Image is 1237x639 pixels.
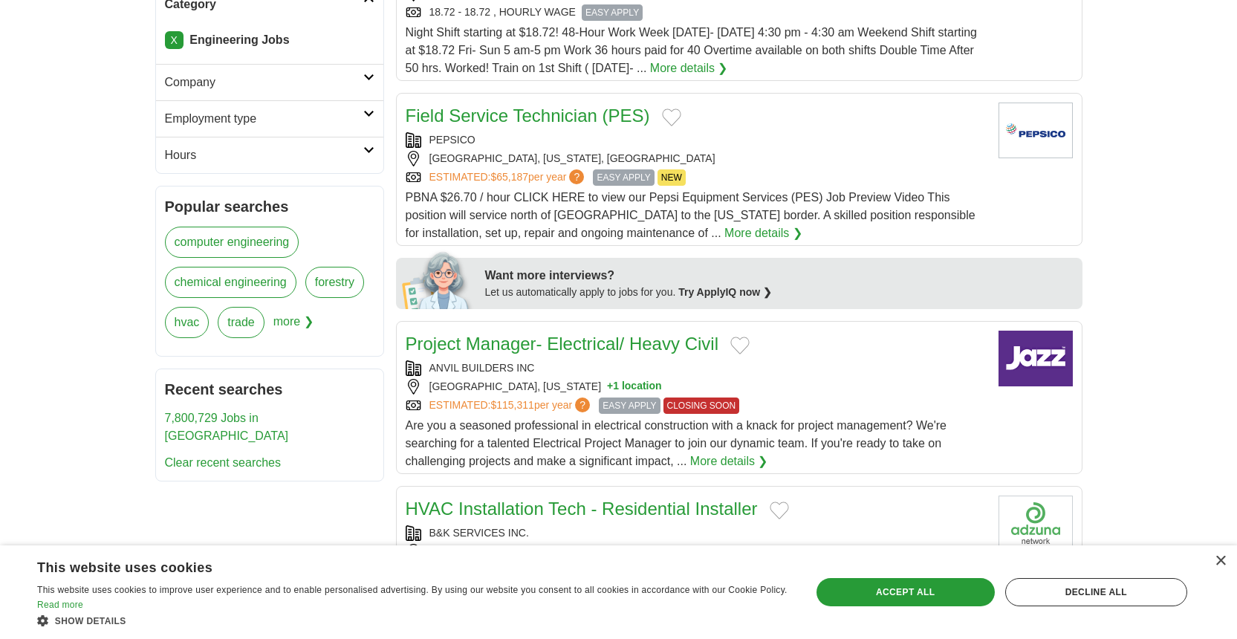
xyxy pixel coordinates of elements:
div: Close [1215,556,1226,567]
button: Add to favorite jobs [770,502,789,519]
img: apply-iq-scientist.png [402,250,474,309]
a: Hours [156,137,383,173]
div: [GEOGRAPHIC_DATA], [US_STATE], 28739 [406,544,987,559]
div: Let us automatically apply to jobs for you. [485,285,1074,300]
a: ESTIMATED:$65,187per year? [429,169,588,186]
a: X [165,31,184,49]
a: HVAC Installation Tech - Residential Installer [406,499,758,519]
a: hvac [165,307,210,338]
div: Decline all [1005,578,1187,606]
span: CLOSING SOON [663,398,740,414]
img: Company logo [999,331,1073,386]
a: More details ❯ [650,59,728,77]
h2: Hours [165,146,363,164]
button: Add to favorite jobs [730,337,750,354]
a: forestry [305,267,364,298]
a: Read more, opens a new window [37,600,83,610]
a: chemical engineering [165,267,296,298]
span: Show details [55,616,126,626]
a: Company [156,64,383,100]
div: ANVIL BUILDERS INC [406,360,987,376]
span: Are you a seasoned professional in electrical construction with a knack for project management? W... [406,419,947,467]
div: [GEOGRAPHIC_DATA], [US_STATE], [GEOGRAPHIC_DATA] [406,151,987,166]
h2: Recent searches [165,378,374,400]
span: PBNA $26.70 / hour CLICK HERE to view our Pepsi Equipment Services (PES) Job Preview Video This p... [406,191,975,239]
div: 18.72 - 18.72 , HOURLY WAGE [406,4,987,21]
span: EASY APPLY [582,4,643,21]
img: PepsiCo logo [999,103,1073,158]
span: ? [575,398,590,412]
div: Show details [37,613,788,628]
a: Employment type [156,100,383,137]
a: Project Manager- Electrical/ Heavy Civil [406,334,718,354]
span: + [607,379,613,395]
div: [GEOGRAPHIC_DATA], [US_STATE] [406,379,987,395]
a: ESTIMATED:$115,311per year? [429,398,594,414]
a: computer engineering [165,227,299,258]
h2: Company [165,74,363,91]
span: EASY APPLY [593,169,654,186]
span: NEW [658,169,686,186]
span: EASY APPLY [599,398,660,414]
span: $65,187 [490,171,528,183]
span: + [642,544,648,559]
span: Night Shift starting at $18.72! 48-Hour Work Week [DATE]- [DATE] 4:30 pm - 4:30 am Weekend Shift ... [406,26,978,74]
a: PEPSICO [429,134,475,146]
a: More details ❯ [724,224,802,242]
a: 7,800,729 Jobs in [GEOGRAPHIC_DATA] [165,412,289,442]
strong: Engineering Jobs [189,33,289,46]
a: Field Service Technician (PES) [406,106,650,126]
div: B&K SERVICES INC. [406,525,987,541]
span: ? [569,169,584,184]
button: +1 location [607,379,662,395]
img: Company logo [999,496,1073,551]
span: This website uses cookies to improve user experience and to enable personalised advertising. By u... [37,585,788,595]
h2: Employment type [165,110,363,128]
button: +2 locations [642,544,702,559]
a: trade [218,307,264,338]
a: Clear recent searches [165,456,282,469]
div: This website uses cookies [37,554,751,577]
button: Add to favorite jobs [662,108,681,126]
span: more ❯ [273,307,314,347]
div: Accept all [816,578,995,606]
h2: Popular searches [165,195,374,218]
a: Try ApplyIQ now ❯ [678,286,772,298]
span: $115,311 [490,399,533,411]
a: More details ❯ [690,453,768,470]
div: Want more interviews? [485,267,1074,285]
